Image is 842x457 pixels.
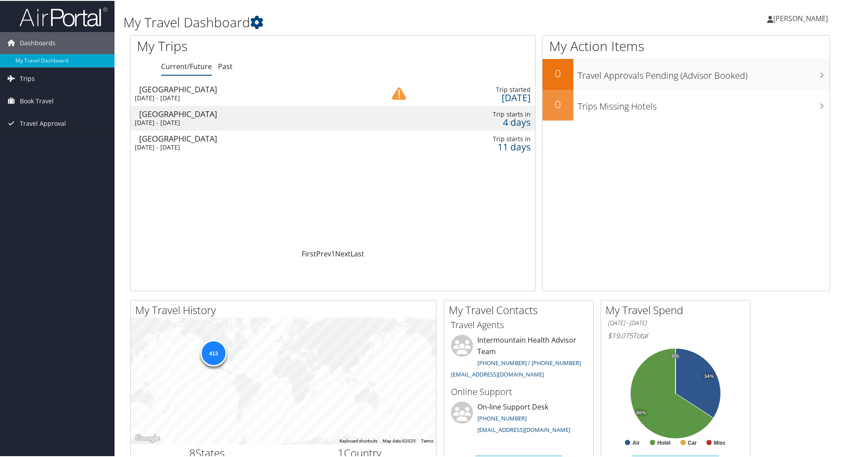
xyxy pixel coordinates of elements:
[578,64,830,81] h3: Travel Approvals Pending (Advisor Booked)
[428,85,531,93] div: Trip started
[218,61,233,70] a: Past
[161,61,212,70] a: Current/Future
[606,302,750,317] h2: My Travel Spend
[139,84,368,92] div: [GEOGRAPHIC_DATA]
[137,36,360,55] h1: My Trips
[316,248,331,258] a: Prev
[451,318,587,330] h3: Travel Agents
[19,6,107,26] img: airportal-logo.png
[477,413,527,421] a: [PHONE_NUMBER]
[672,353,679,358] tspan: 0%
[135,118,364,126] div: [DATE] - [DATE]
[451,385,587,397] h3: Online Support
[351,248,364,258] a: Last
[578,95,830,112] h3: Trips Missing Hotels
[20,67,35,89] span: Trips
[428,134,531,142] div: Trip starts in
[447,334,591,381] li: Intermountain Health Advisor Team
[139,109,368,117] div: [GEOGRAPHIC_DATA]
[543,36,830,55] h1: My Action Items
[449,302,593,317] h2: My Travel Contacts
[428,142,531,150] div: 11 days
[543,89,830,120] a: 0Trips Missing Hotels
[688,439,697,445] text: Car
[135,93,364,101] div: [DATE] - [DATE]
[704,373,714,378] tspan: 34%
[773,13,828,22] span: [PERSON_NAME]
[608,330,633,340] span: $19,075
[340,437,377,443] button: Keyboard shortcuts
[20,89,54,111] span: Book Travel
[139,134,368,142] div: [GEOGRAPHIC_DATA]
[767,4,837,31] a: [PERSON_NAME]
[608,318,743,326] h6: [DATE] - [DATE]
[421,438,433,442] a: Terms (opens in new tab)
[632,439,640,445] text: Air
[657,439,671,445] text: Hotel
[428,110,531,117] div: Trip starts in
[200,339,227,366] div: 413
[392,86,406,100] img: alert-flat-solid-caution.png
[135,143,364,150] div: [DATE] - [DATE]
[302,248,316,258] a: First
[477,358,581,366] a: [PHONE_NUMBER] / [PHONE_NUMBER]
[383,438,416,442] span: Map data ©2025
[133,432,162,443] a: Open this area in Google Maps (opens a new window)
[133,432,162,443] img: Google
[477,425,570,433] a: [EMAIL_ADDRESS][DOMAIN_NAME]
[543,96,573,111] h2: 0
[20,31,55,53] span: Dashboards
[335,248,351,258] a: Next
[714,439,726,445] text: Misc
[428,117,531,125] div: 4 days
[543,58,830,89] a: 0Travel Approvals Pending (Advisor Booked)
[428,93,531,101] div: [DATE]
[451,369,544,377] a: [EMAIL_ADDRESS][DOMAIN_NAME]
[543,65,573,80] h2: 0
[123,12,599,31] h1: My Travel Dashboard
[447,401,591,437] li: On-line Support Desk
[331,248,335,258] a: 1
[135,302,436,317] h2: My Travel History
[636,409,646,415] tspan: 66%
[608,330,743,340] h6: Total
[20,112,66,134] span: Travel Approval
